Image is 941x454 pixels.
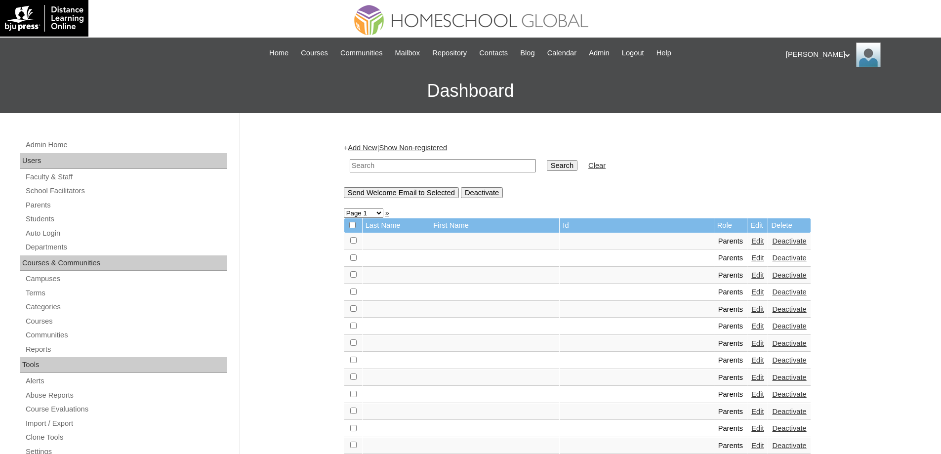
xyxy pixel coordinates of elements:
a: Departments [25,241,227,253]
span: Logout [622,47,644,59]
a: Admin [584,47,614,59]
span: Help [656,47,671,59]
span: Calendar [547,47,576,59]
a: Home [264,47,293,59]
span: Mailbox [395,47,420,59]
span: Contacts [479,47,508,59]
a: Edit [751,237,764,245]
a: Import / Export [25,417,227,430]
a: Categories [25,301,227,313]
td: First Name [430,218,559,233]
a: Edit [751,288,764,296]
a: Courses [25,315,227,328]
div: Users [20,153,227,169]
td: Parents [714,301,747,318]
a: School Facilitators [25,185,227,197]
img: Ariane Ebuen [856,42,881,67]
div: [PERSON_NAME] [786,42,931,67]
a: Deactivate [772,305,806,313]
img: logo-white.png [5,5,83,32]
a: Parents [25,199,227,211]
td: Edit [747,218,768,233]
span: Blog [520,47,534,59]
a: Deactivate [772,339,806,347]
a: Contacts [474,47,513,59]
a: Logout [617,47,649,59]
td: Parents [714,267,747,284]
a: Help [652,47,676,59]
a: Deactivate [772,408,806,415]
a: Edit [751,339,764,347]
input: Search [350,159,536,172]
a: Deactivate [772,271,806,279]
a: Edit [751,305,764,313]
a: Repository [427,47,472,59]
a: Reports [25,343,227,356]
a: Show Non-registered [379,144,447,152]
div: + | [344,143,833,198]
td: Parents [714,370,747,386]
td: Parents [714,335,747,352]
a: Campuses [25,273,227,285]
h3: Dashboard [5,69,936,113]
a: Edit [751,408,764,415]
a: Courses [296,47,333,59]
a: Deactivate [772,237,806,245]
td: Parents [714,404,747,420]
input: Search [547,160,577,171]
div: Courses & Communities [20,255,227,271]
a: Deactivate [772,442,806,450]
a: Edit [751,442,764,450]
input: Deactivate [461,187,503,198]
a: » [385,209,389,217]
td: Parents [714,420,747,437]
a: Deactivate [772,288,806,296]
a: Deactivate [772,254,806,262]
td: Role [714,218,747,233]
td: Parents [714,284,747,301]
a: Communities [335,47,388,59]
span: Repository [432,47,467,59]
a: Faculty & Staff [25,171,227,183]
a: Students [25,213,227,225]
a: Edit [751,271,764,279]
a: Communities [25,329,227,341]
a: Deactivate [772,322,806,330]
a: Calendar [542,47,581,59]
a: Clone Tools [25,431,227,444]
input: Send Welcome Email to Selected [344,187,459,198]
a: Edit [751,254,764,262]
a: Deactivate [772,424,806,432]
a: Add New [348,144,377,152]
td: Parents [714,386,747,403]
a: Alerts [25,375,227,387]
td: Delete [768,218,810,233]
a: Deactivate [772,373,806,381]
a: Abuse Reports [25,389,227,402]
a: Edit [751,424,764,432]
a: Edit [751,322,764,330]
a: Admin Home [25,139,227,151]
span: Communities [340,47,383,59]
a: Deactivate [772,356,806,364]
a: Mailbox [390,47,425,59]
a: Deactivate [772,390,806,398]
td: Last Name [363,218,430,233]
a: Blog [515,47,539,59]
a: Course Evaluations [25,403,227,415]
td: Id [560,218,713,233]
a: Terms [25,287,227,299]
td: Parents [714,233,747,250]
a: Edit [751,356,764,364]
a: Edit [751,390,764,398]
a: Auto Login [25,227,227,240]
span: Home [269,47,288,59]
a: Edit [751,373,764,381]
a: Clear [588,162,606,169]
td: Parents [714,250,747,267]
span: Admin [589,47,610,59]
div: Tools [20,357,227,373]
td: Parents [714,318,747,335]
td: Parents [714,352,747,369]
span: Courses [301,47,328,59]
